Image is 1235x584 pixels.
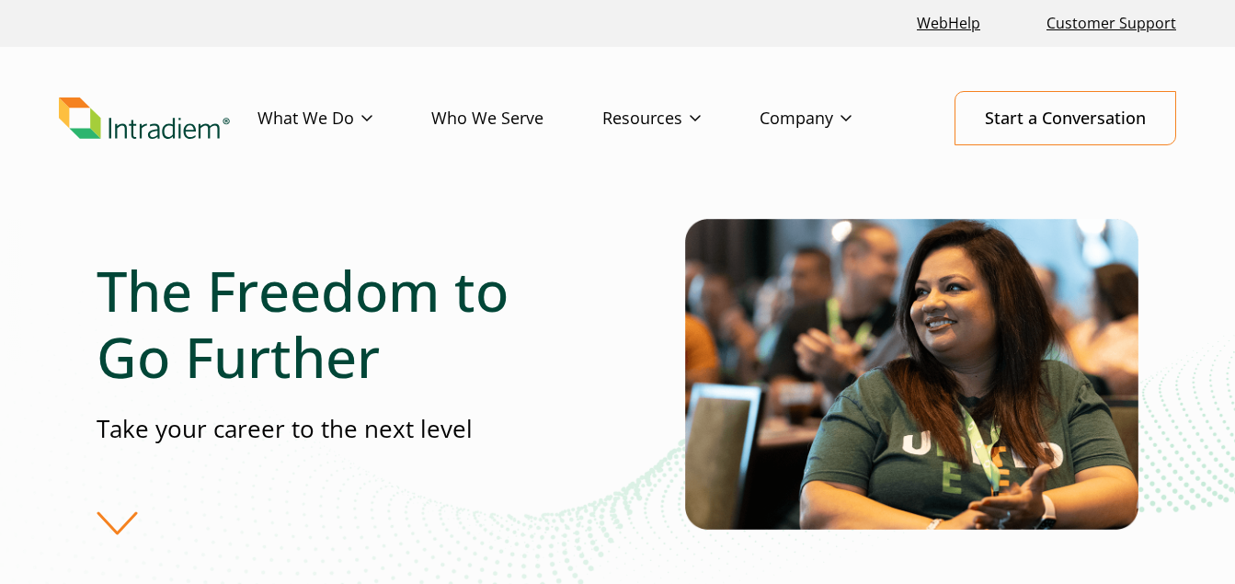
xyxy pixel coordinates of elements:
a: Start a Conversation [955,91,1176,145]
a: Link to homepage of Intradiem [59,97,257,140]
a: Customer Support [1039,4,1184,43]
a: Who We Serve [431,92,602,145]
a: Company [760,92,910,145]
h1: The Freedom to Go Further [97,258,572,390]
a: Resources [602,92,760,145]
a: What We Do [257,92,431,145]
a: Link opens in a new window [909,4,988,43]
img: Intradiem [59,97,230,140]
p: Take your career to the next level [97,412,572,446]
